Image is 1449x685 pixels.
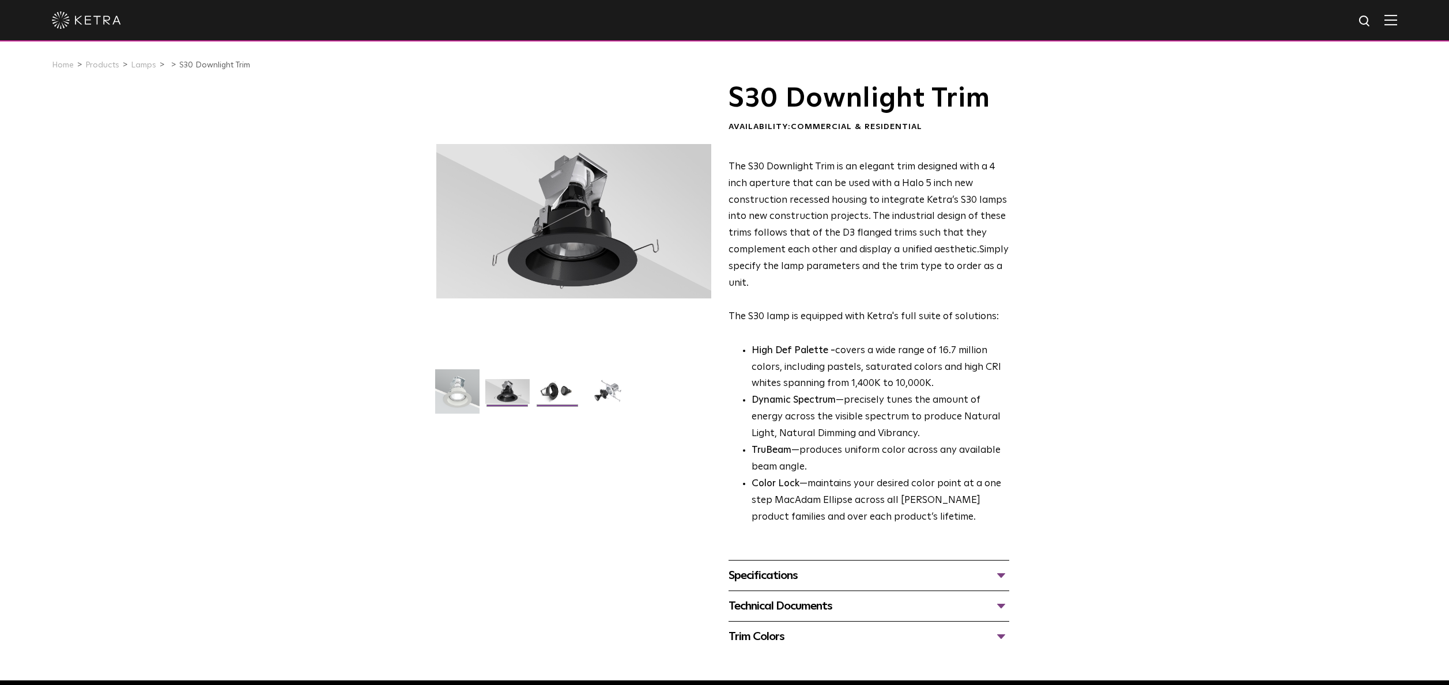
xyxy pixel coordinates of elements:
[729,162,1007,255] span: The S30 Downlight Trim is an elegant trim designed with a 4 inch aperture that can be used with a...
[179,61,250,69] a: S30 Downlight Trim
[52,12,121,29] img: ketra-logo-2019-white
[435,369,480,422] img: S30-DownlightTrim-2021-Web-Square
[752,479,799,489] strong: Color Lock
[791,123,922,131] span: Commercial & Residential
[85,61,119,69] a: Products
[131,61,156,69] a: Lamps
[729,627,1009,646] div: Trim Colors
[729,122,1009,133] div: Availability:
[729,245,1009,288] span: Simply specify the lamp parameters and the trim type to order as a unit.​
[1358,14,1372,29] img: search icon
[729,159,1009,326] p: The S30 lamp is equipped with Ketra's full suite of solutions:
[729,566,1009,585] div: Specifications
[729,597,1009,615] div: Technical Documents
[1384,14,1397,25] img: Hamburger%20Nav.svg
[52,61,74,69] a: Home
[586,379,630,412] img: S30 Halo Downlight_Exploded_Black
[752,343,1009,393] p: covers a wide range of 16.7 million colors, including pastels, saturated colors and high CRI whit...
[752,395,836,405] strong: Dynamic Spectrum
[485,379,530,412] img: S30 Halo Downlight_Hero_Black_Gradient
[752,476,1009,526] li: —maintains your desired color point at a one step MacAdam Ellipse across all [PERSON_NAME] produc...
[729,84,1009,113] h1: S30 Downlight Trim
[752,445,791,455] strong: TruBeam
[535,379,580,412] img: S30 Halo Downlight_Table Top_Black
[752,346,835,355] strong: High Def Palette -
[752,442,1009,476] li: —produces uniform color across any available beam angle.
[752,392,1009,442] li: —precisely tunes the amount of energy across the visible spectrum to produce Natural Light, Natur...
